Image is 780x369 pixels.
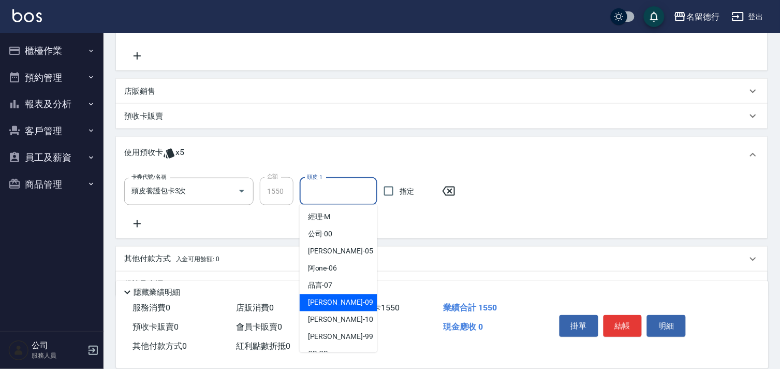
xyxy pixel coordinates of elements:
[308,246,373,257] span: [PERSON_NAME] -05
[308,229,333,240] span: 公司 -00
[124,86,155,97] p: 店販銷售
[728,7,768,26] button: 登出
[604,315,642,337] button: 結帳
[686,10,719,23] div: 名留德行
[236,303,274,313] span: 店販消費 0
[32,340,84,351] h5: 公司
[670,6,724,27] button: 名留德行
[4,118,99,145] button: 客戶管理
[267,173,278,180] label: 金額
[308,297,373,308] span: [PERSON_NAME] -09
[308,315,373,325] span: [PERSON_NAME] -10
[308,263,337,274] span: 阿one -06
[308,212,331,223] span: 經理 -M
[236,322,282,332] span: 會員卡販賣 0
[134,287,180,298] p: 隱藏業績明細
[4,37,99,64] button: 櫃檯作業
[4,64,99,91] button: 預約管理
[560,315,598,337] button: 掛單
[308,280,333,291] span: 品言 -07
[236,341,290,351] span: 紅利點數折抵 0
[116,79,768,104] div: 店販銷售
[4,144,99,171] button: 員工及薪資
[131,173,166,181] label: 卡券代號/名稱
[308,332,373,343] span: [PERSON_NAME] -99
[400,186,414,197] span: 指定
[175,147,184,163] span: x5
[124,279,163,290] p: 備註及來源
[233,183,250,200] button: Open
[116,247,768,272] div: 其他付款方式入金可用餘額: 0
[124,111,163,122] p: 預收卡販賣
[133,341,187,351] span: 其他付款方式 0
[176,256,220,263] span: 入金可用餘額: 0
[124,253,219,265] p: 其他付款方式
[32,351,84,360] p: 服務人員
[133,322,179,332] span: 預收卡販賣 0
[116,104,768,129] div: 預收卡販賣
[133,303,170,313] span: 服務消費 0
[4,171,99,198] button: 商品管理
[8,340,29,361] img: Person
[443,303,497,313] span: 業績合計 1550
[307,173,322,181] label: 頭皮-1
[116,272,768,296] div: 備註及來源
[443,322,483,332] span: 現金應收 0
[308,349,329,360] span: CD -CD
[4,91,99,118] button: 報表及分析
[124,147,163,163] p: 使用預收卡
[116,137,768,173] div: 使用預收卡x5
[644,6,665,27] button: save
[647,315,686,337] button: 明細
[12,9,42,22] img: Logo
